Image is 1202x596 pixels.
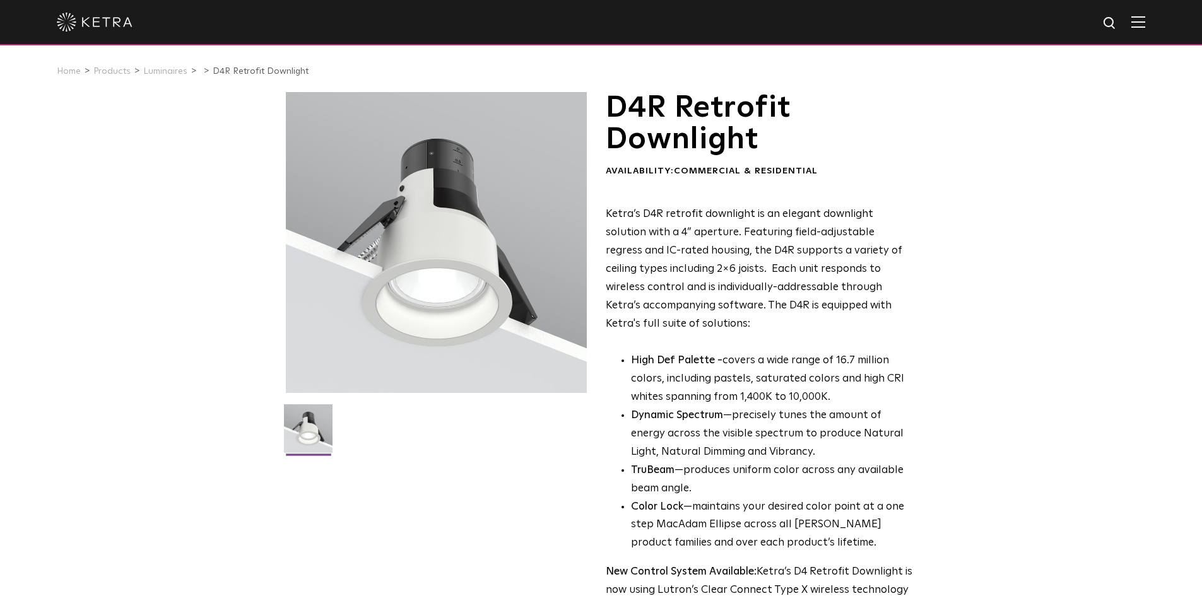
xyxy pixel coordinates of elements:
[606,206,913,333] p: Ketra’s D4R retrofit downlight is an elegant downlight solution with a 4” aperture. Featuring fie...
[631,407,913,462] li: —precisely tunes the amount of energy across the visible spectrum to produce Natural Light, Natur...
[57,13,133,32] img: ketra-logo-2019-white
[631,465,675,476] strong: TruBeam
[631,410,723,421] strong: Dynamic Spectrum
[606,566,757,577] strong: New Control System Available:
[284,404,333,462] img: D4R Retrofit Downlight
[674,167,818,175] span: Commercial & Residential
[631,355,722,366] strong: High Def Palette -
[631,462,913,498] li: —produces uniform color across any available beam angle.
[143,67,187,76] a: Luminaires
[1131,16,1145,28] img: Hamburger%20Nav.svg
[93,67,131,76] a: Products
[57,67,81,76] a: Home
[1102,16,1118,32] img: search icon
[213,67,309,76] a: D4R Retrofit Downlight
[606,92,913,156] h1: D4R Retrofit Downlight
[631,498,913,553] li: —maintains your desired color point at a one step MacAdam Ellipse across all [PERSON_NAME] produc...
[631,501,683,512] strong: Color Lock
[606,165,913,178] div: Availability:
[631,352,913,407] p: covers a wide range of 16.7 million colors, including pastels, saturated colors and high CRI whit...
